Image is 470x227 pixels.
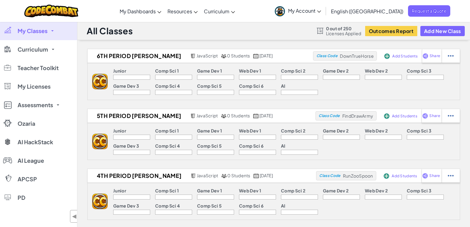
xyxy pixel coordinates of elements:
[221,54,226,58] img: MultipleUsers.png
[117,3,164,19] a: My Dashboards
[18,65,59,71] span: Teacher Toolkit
[323,188,348,193] p: Game Dev 2
[288,7,321,14] span: My Account
[196,53,218,58] span: JavaScript
[420,26,465,36] button: Add New Class
[259,53,273,58] span: [DATE]
[167,8,192,15] span: Resources
[392,174,417,178] span: Add Students
[407,68,431,73] p: Comp Sci 3
[113,203,139,208] p: Game Dev 3
[253,54,259,58] img: calendar.svg
[254,174,259,178] img: calendar.svg
[197,203,222,208] p: Comp Sci 5
[328,3,406,19] a: English ([GEOGRAPHIC_DATA])
[197,128,222,133] p: Game Dev 1
[155,83,180,88] p: Comp Sci 4
[239,128,261,133] p: Web Dev 1
[113,68,126,73] p: Junior
[197,188,222,193] p: Game Dev 1
[407,128,431,133] p: Comp Sci 3
[239,143,263,148] p: Comp Sci 6
[18,121,35,126] span: Ozaria
[197,143,222,148] p: Comp Sci 5
[190,54,196,58] img: javascript.png
[92,194,108,209] img: logo
[448,173,454,179] img: IconStudentEllipsis.svg
[323,128,348,133] p: Game Dev 2
[423,53,428,59] img: IconShare_Purple.svg
[227,53,250,58] span: 0 Students
[88,111,189,120] h2: 5th Period [PERSON_NAME]
[197,83,222,88] p: Comp Sci 5
[204,8,229,15] span: Curriculum
[92,134,108,149] img: logo
[260,173,273,178] span: [DATE]
[429,174,440,178] span: Share
[319,174,340,178] span: Class Code
[197,173,218,178] span: JavaScript
[197,68,222,73] p: Game Dev 1
[239,203,263,208] p: Comp Sci 6
[343,173,373,179] span: RunZooSpoon
[18,139,53,145] span: AI HackStack
[88,171,189,180] h2: 4th Period [PERSON_NAME]
[92,74,108,89] img: logo
[326,26,361,31] span: 0 out of 250
[227,113,250,118] span: 0 Students
[239,83,263,88] p: Comp Sci 6
[448,113,454,119] img: IconStudentEllipsis.svg
[422,113,428,119] img: IconShare_Purple.svg
[331,8,403,15] span: English ([GEOGRAPHIC_DATA])
[422,173,428,179] img: IconShare_Purple.svg
[18,47,48,52] span: Curriculum
[408,5,450,17] a: Request a Quote
[392,54,418,58] span: Add Students
[239,68,261,73] p: Web Dev 1
[365,128,388,133] p: Web Dev 2
[18,84,51,89] span: My Licenses
[253,114,259,118] img: calendar.svg
[281,143,286,148] p: AI
[190,114,196,118] img: javascript.png
[87,25,133,37] h1: All Classes
[120,8,156,15] span: My Dashboards
[88,171,316,180] a: 4th Period [PERSON_NAME] JavaScript 0 Students [DATE]
[392,114,417,118] span: Add Students
[196,113,218,118] span: JavaScript
[88,111,315,120] a: 5th Period [PERSON_NAME] JavaScript 0 Students [DATE]
[113,128,126,133] p: Junior
[164,3,201,19] a: Resources
[384,173,389,179] img: IconAddStudents.svg
[221,174,227,178] img: MultipleUsers.png
[429,114,440,118] span: Share
[155,68,179,73] p: Comp Sci 1
[24,5,78,17] img: CodeCombat logo
[430,54,440,58] span: Share
[113,188,126,193] p: Junior
[448,53,454,59] img: IconStudentEllipsis.svg
[281,83,286,88] p: AI
[88,51,313,61] a: 6th Period [PERSON_NAME] JavaScript 0 Students [DATE]
[319,114,340,118] span: Class Code
[407,188,431,193] p: Comp Sci 3
[281,128,305,133] p: Comp Sci 2
[281,188,305,193] p: Comp Sci 2
[365,26,417,36] button: Outcomes Report
[155,188,179,193] p: Comp Sci 1
[384,113,390,119] img: IconAddStudents.svg
[340,53,373,59] span: DownTrueHorse
[272,1,324,21] a: My Account
[323,68,348,73] p: Game Dev 2
[227,173,250,178] span: 0 Students
[281,68,305,73] p: Comp Sci 2
[239,188,261,193] p: Web Dev 1
[155,143,180,148] p: Comp Sci 4
[201,3,238,19] a: Curriculum
[365,68,388,73] p: Web Dev 2
[18,28,47,34] span: My Classes
[88,51,189,61] h2: 6th Period [PERSON_NAME]
[113,83,139,88] p: Game Dev 3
